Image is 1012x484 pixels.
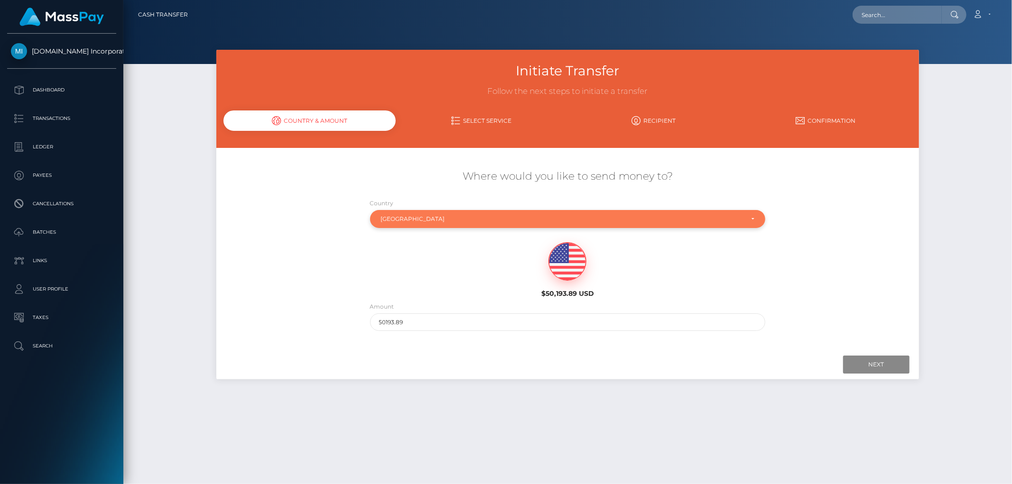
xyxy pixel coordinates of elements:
[11,168,112,183] p: Payees
[11,197,112,211] p: Cancellations
[11,83,112,97] p: Dashboard
[7,47,116,55] span: [DOMAIN_NAME] Incorporated
[853,6,942,24] input: Search...
[370,199,394,208] label: Country
[7,192,116,216] a: Cancellations
[7,164,116,187] a: Payees
[370,313,766,331] input: Amount to send in USD (Maximum: 50193.89)
[843,356,910,374] input: Next
[11,140,112,154] p: Ledger
[370,210,766,228] button: United States
[223,169,912,184] h5: Where would you like to send money to?
[396,112,568,129] a: Select Service
[19,8,104,26] img: MassPay Logo
[740,112,912,129] a: Confirmation
[7,277,116,301] a: User Profile
[11,111,112,126] p: Transactions
[7,107,116,130] a: Transactions
[11,43,27,59] img: Medley.com Incorporated
[7,220,116,244] a: Batches
[7,306,116,329] a: Taxes
[7,135,116,159] a: Ledger
[138,5,188,25] a: Cash Transfer
[11,254,112,268] p: Links
[7,249,116,273] a: Links
[370,302,394,311] label: Amount
[11,339,112,353] p: Search
[381,215,744,223] div: [GEOGRAPHIC_DATA]
[11,310,112,325] p: Taxes
[11,282,112,296] p: User Profile
[477,290,658,298] h6: $50,193.89 USD
[7,78,116,102] a: Dashboard
[567,112,740,129] a: Recipient
[549,243,586,281] img: USD.png
[223,110,396,131] div: Country & Amount
[11,225,112,239] p: Batches
[223,86,912,97] h3: Follow the next steps to initiate a transfer
[223,62,912,80] h3: Initiate Transfer
[7,334,116,358] a: Search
